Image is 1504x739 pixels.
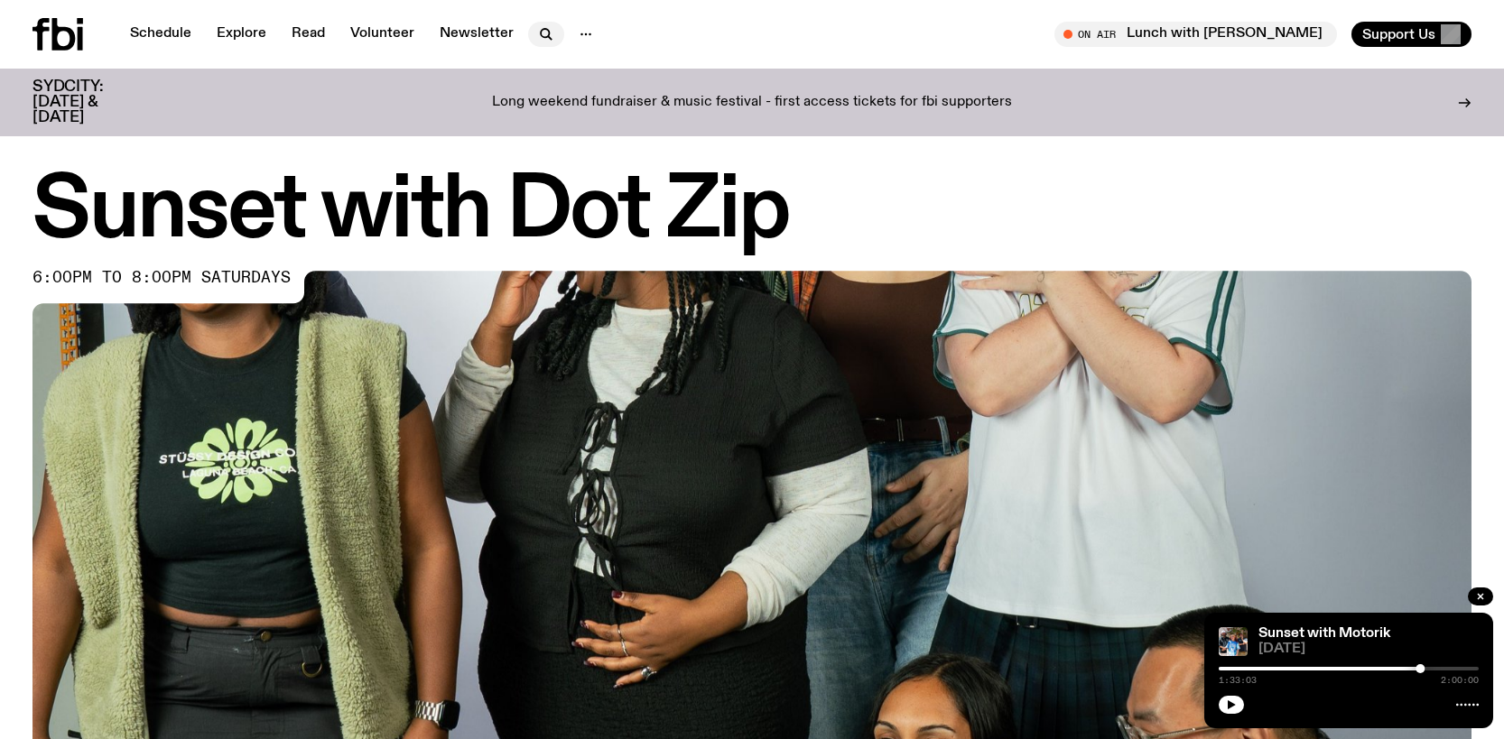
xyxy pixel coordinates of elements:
[1351,22,1472,47] button: Support Us
[339,22,425,47] a: Volunteer
[429,22,525,47] a: Newsletter
[492,95,1012,111] p: Long weekend fundraiser & music festival - first access tickets for fbi supporters
[1362,26,1435,42] span: Support Us
[1219,676,1257,685] span: 1:33:03
[32,271,291,285] span: 6:00pm to 8:00pm saturdays
[119,22,202,47] a: Schedule
[1219,627,1248,656] img: Andrew, Reenie, and Pat stand in a row, smiling at the camera, in dappled light with a vine leafe...
[32,79,148,125] h3: SYDCITY: [DATE] & [DATE]
[1054,22,1337,47] button: On AirLunch with [PERSON_NAME]
[206,22,277,47] a: Explore
[1441,676,1479,685] span: 2:00:00
[32,171,1472,253] h1: Sunset with Dot Zip
[281,22,336,47] a: Read
[1258,626,1390,641] a: Sunset with Motorik
[1258,642,1479,656] span: [DATE]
